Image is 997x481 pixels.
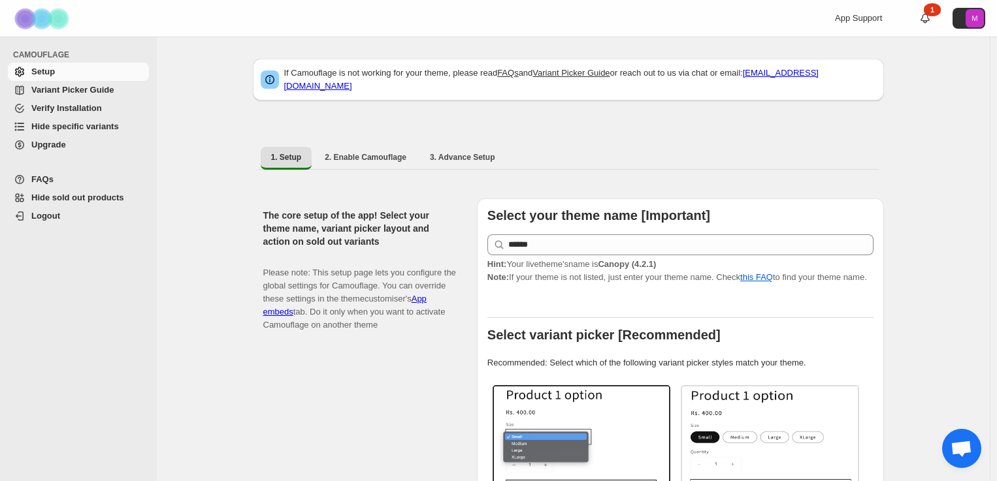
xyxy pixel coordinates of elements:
a: FAQs [8,170,149,189]
div: 1 [924,3,941,16]
a: Variant Picker Guide [8,81,149,99]
a: Logout [8,207,149,225]
a: Verify Installation [8,99,149,117]
span: App Support [835,13,882,23]
span: Hide sold out products [31,193,124,202]
span: 2. Enable Camouflage [325,152,406,163]
a: 1 [919,12,932,25]
div: Open chat [942,429,981,468]
a: Hide sold out products [8,189,149,207]
p: Recommended: Select which of the following variant picker styles match your theme. [487,356,874,369]
p: Please note: This setup page lets you configure the global settings for Camouflage. You can overr... [263,253,456,332]
a: this FAQ [740,272,773,282]
p: If Camouflage is not working for your theme, please read and or reach out to us via chat or email: [284,67,876,93]
p: If your theme is not listed, just enter your theme name. Check to find your theme name. [487,258,874,284]
span: 3. Advance Setup [430,152,495,163]
span: Variant Picker Guide [31,85,114,95]
span: Setup [31,67,55,76]
b: Select variant picker [Recommended] [487,328,721,342]
button: Avatar with initials M [953,8,985,29]
a: Setup [8,63,149,81]
b: Select your theme name [Important] [487,208,710,223]
a: FAQs [497,68,519,78]
h2: The core setup of the app! Select your theme name, variant picker layout and action on sold out v... [263,209,456,248]
strong: Canopy (4.2.1) [598,259,656,269]
strong: Hint: [487,259,507,269]
span: Avatar with initials M [966,9,984,27]
a: Hide specific variants [8,117,149,136]
span: Upgrade [31,140,66,149]
a: Variant Picker Guide [532,68,610,78]
strong: Note: [487,272,509,282]
span: FAQs [31,174,54,184]
text: M [972,14,977,22]
span: Your live theme's name is [487,259,657,269]
span: 1. Setup [271,152,302,163]
span: Verify Installation [31,103,102,113]
span: Hide specific variants [31,121,119,131]
img: Camouflage [10,1,76,37]
a: Upgrade [8,136,149,154]
span: CAMOUFLAGE [13,50,150,60]
span: Logout [31,211,60,221]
